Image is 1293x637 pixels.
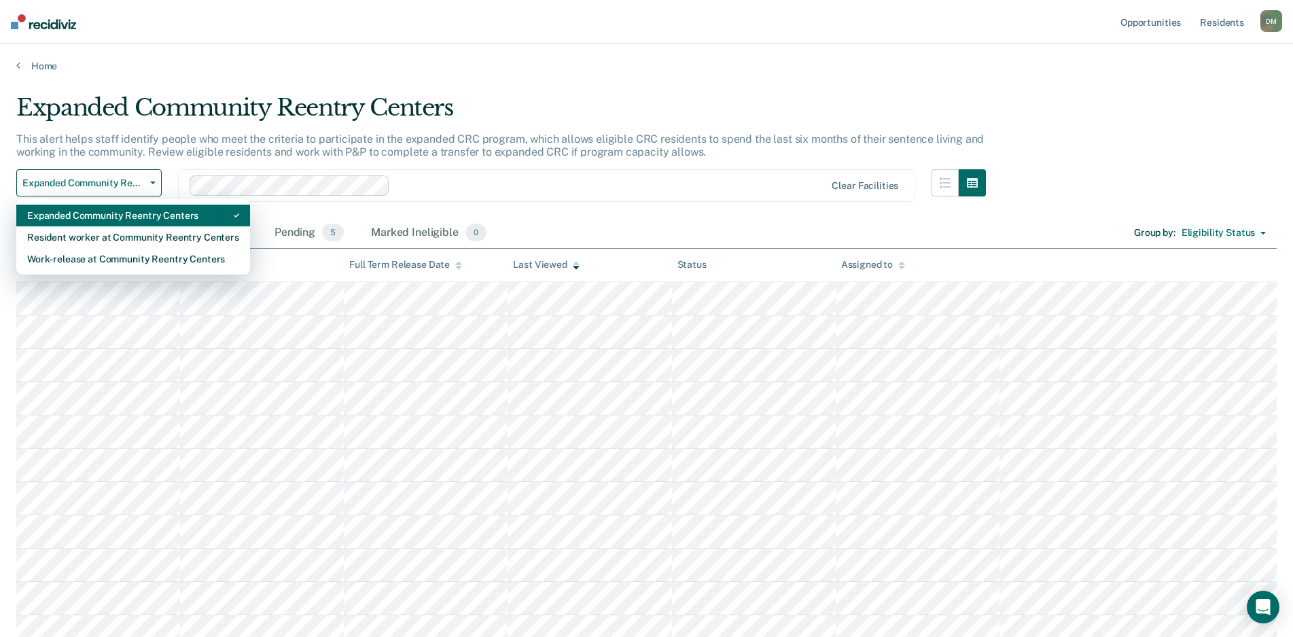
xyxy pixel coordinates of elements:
div: Resident worker at Community Reentry Centers [27,226,239,248]
div: Marked Ineligible0 [368,218,489,248]
div: Group by : [1134,227,1175,239]
div: Assigned to [841,259,905,271]
img: Recidiviz [11,14,76,29]
a: Home [16,60,1277,72]
div: Last Viewed [513,259,579,271]
div: Work-release at Community Reentry Centers [27,248,239,270]
span: 5 [322,224,344,241]
button: DM [1260,10,1282,32]
div: Pending5 [272,218,347,248]
div: D M [1260,10,1282,32]
div: Clear facilities [832,180,898,192]
div: Open Intercom Messenger [1247,591,1279,623]
div: Expanded Community Reentry Centers [27,205,239,226]
p: This alert helps staff identify people who meet the criteria to participate in the expanded CRC p... [16,133,984,158]
span: Expanded Community Reentry Centers [22,177,145,189]
div: Status [677,259,707,271]
div: Full Term Release Date [349,259,462,271]
span: 0 [465,224,486,241]
button: Expanded Community Reentry Centers [16,169,162,196]
div: Eligibility Status [1182,227,1255,239]
button: Eligibility Status [1175,222,1272,244]
div: Expanded Community Reentry Centers [16,94,986,133]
